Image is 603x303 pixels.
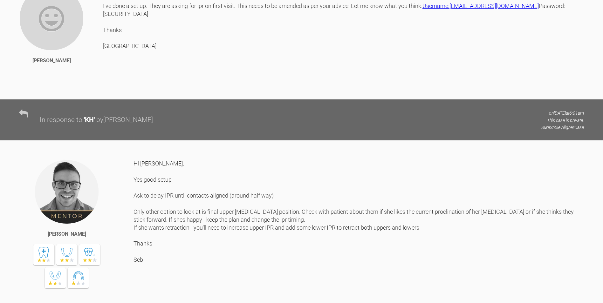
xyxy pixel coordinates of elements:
[541,117,584,124] p: This case is private.
[34,159,99,224] img: Sebastian Wilkins
[541,124,584,131] p: SureSmile Aligner Case
[40,115,82,125] div: In response to
[84,115,95,125] div: ' KH '
[48,230,86,238] div: [PERSON_NAME]
[422,3,539,9] a: Username:[EMAIL_ADDRESS][DOMAIN_NAME]
[96,115,153,125] div: by [PERSON_NAME]
[541,110,584,117] p: on [DATE] at 6:01am
[32,57,71,65] div: [PERSON_NAME]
